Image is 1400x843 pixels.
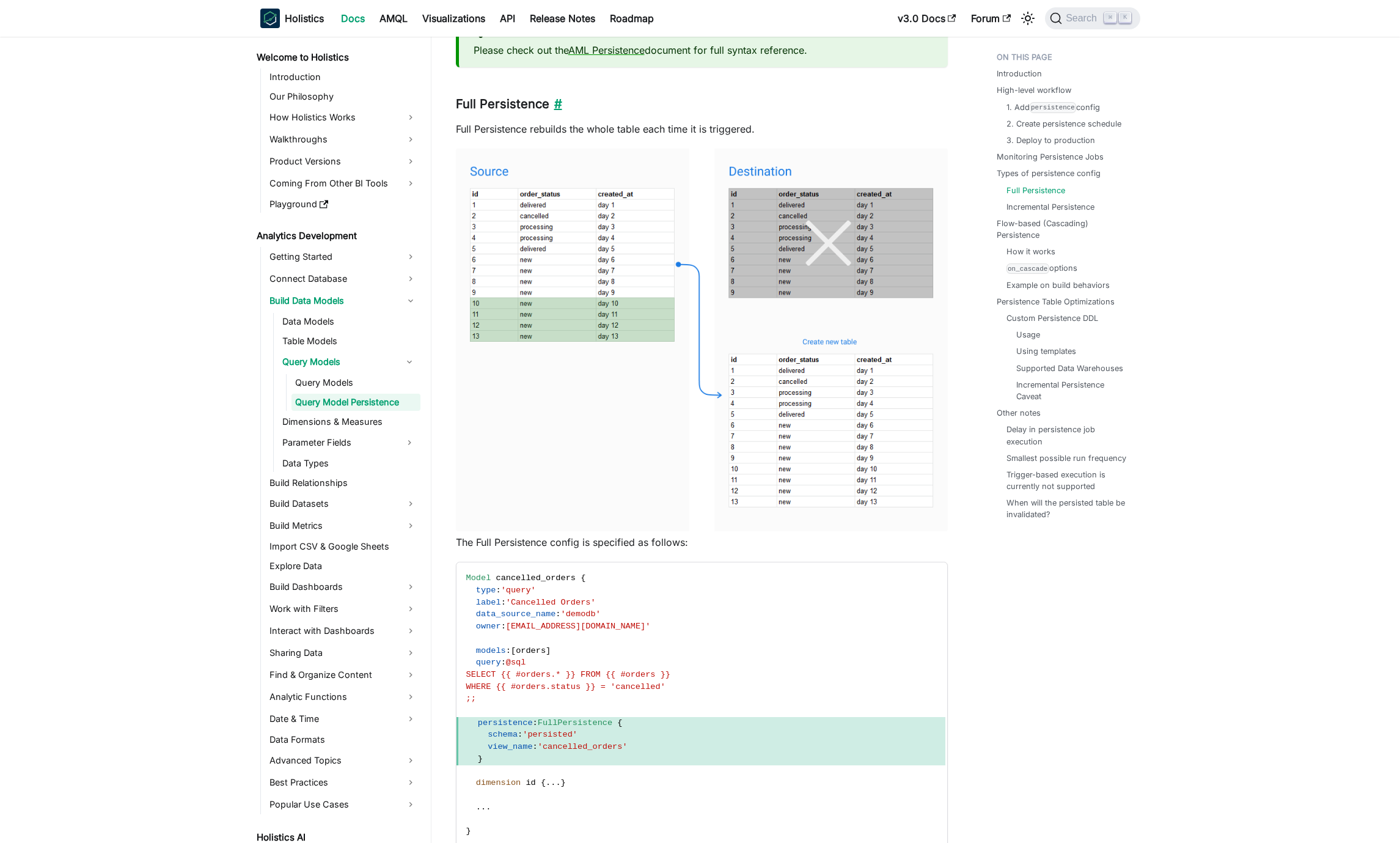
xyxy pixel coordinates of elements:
[1006,497,1128,520] a: When will the persisted table be invalidated?
[476,598,501,607] span: label
[476,646,506,655] span: models
[1006,262,1077,274] a: on_cascadeoptions
[501,658,506,667] span: :
[266,621,420,641] a: Interact with Dashboards
[474,43,933,57] p: Please check out the document for full syntax reference.
[1006,312,1098,324] a: Custom Persistence DDL
[279,413,420,430] a: Dimensions & Measures
[997,167,1101,179] a: Types of persistence config
[541,778,546,787] span: {
[291,394,420,411] a: Query Model Persistence
[253,49,420,66] a: Welcome to Holistics
[266,247,420,267] a: Getting Started
[266,291,420,311] a: Build Data Models
[266,665,420,685] a: Find & Organize Content
[466,826,471,836] span: }
[266,558,420,575] a: Explore Data
[398,433,420,452] button: Expand sidebar category 'Parameter Fields'
[538,718,612,727] span: FullPersistence
[1104,12,1116,23] kbd: ⌘
[398,352,420,372] button: Collapse sidebar category 'Query Models'
[456,122,948,136] p: Full Persistence rebuilds the whole table each time it is triggered.
[561,778,566,787] span: }
[1016,345,1076,357] a: Using templates
[260,9,324,28] a: HolisticsHolistics
[1006,469,1128,492] a: Trigger-based execution is currently not supported
[538,742,628,751] span: 'cancelled_orders'
[1016,363,1123,374] a: Supported Data Warehouses
[1006,452,1126,464] a: Smallest possible run frequency
[266,731,420,748] a: Data Formats
[1018,9,1038,28] button: Switch between dark and light mode (currently light mode)
[506,658,526,667] span: @sql
[481,803,486,812] span: .
[1006,185,1065,196] a: Full Persistence
[1045,7,1140,29] button: Search (Command+K)
[1006,118,1121,130] a: 2. Create persistence schedule
[266,516,420,536] a: Build Metrics
[279,352,398,372] a: Query Models
[266,751,420,770] a: Advanced Topics
[266,269,420,289] a: Connect Database
[266,795,420,814] a: Popular Use Cases
[266,88,420,105] a: Our Philosophy
[266,538,420,555] a: Import CSV & Google Sheets
[266,196,420,213] a: Playground
[997,407,1041,419] a: Other notes
[1030,102,1077,112] code: persistence
[493,9,522,28] a: API
[476,778,521,787] span: dimension
[568,44,645,56] a: AML Persistence
[486,803,491,812] span: .
[555,778,560,787] span: .
[260,9,280,28] img: Holistics
[476,658,501,667] span: query
[488,742,532,751] span: view_name
[266,174,420,193] a: Coming From Other BI Tools
[522,9,603,28] a: Release Notes
[266,494,420,514] a: Build Datasets
[997,218,1133,241] a: Flow-based (Cascading) Persistence
[279,313,420,330] a: Data Models
[501,586,536,595] span: 'query'
[279,433,398,452] a: Parameter Fields
[456,97,948,112] h3: Full Persistence
[551,778,555,787] span: .
[279,455,420,472] a: Data Types
[476,586,496,595] span: type
[506,646,511,655] span: :
[456,149,948,531] img: Full Persistence
[476,622,501,631] span: owner
[518,730,522,739] span: :
[501,622,506,631] span: :
[506,598,596,607] span: 'Cancelled Orders'
[334,9,372,28] a: Docs
[522,730,577,739] span: 'persisted'
[476,803,481,812] span: .
[997,296,1115,307] a: Persistence Table Optimizations
[266,130,420,149] a: Walkthroughs
[511,646,516,655] span: [
[1006,246,1055,257] a: How it works
[1006,101,1101,113] a: 1. Addpersistenceconfig
[603,9,661,28] a: Roadmap
[526,778,535,787] span: id
[890,9,964,28] a: v3.0 Docs
[506,622,651,631] span: [EMAIL_ADDRESS][DOMAIN_NAME]'
[1016,329,1040,341] a: Usage
[266,773,420,792] a: Best Practices
[488,730,518,739] span: schema
[266,577,420,597] a: Build Dashboards
[466,573,491,583] span: Model
[533,742,538,751] span: :
[516,646,546,655] span: orders
[266,108,420,127] a: How Holistics Works
[476,609,556,619] span: data_source_name
[549,97,562,111] a: Direct link to Full Persistence
[501,598,506,607] span: :
[964,9,1018,28] a: Forum
[291,374,420,391] a: Query Models
[456,535,948,550] p: The Full Persistence config is specified as follows:
[266,643,420,663] a: Sharing Data
[253,227,420,245] a: Analytics Development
